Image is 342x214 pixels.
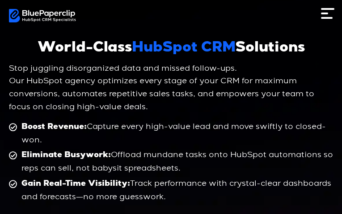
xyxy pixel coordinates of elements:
[319,8,337,26] div: Menu Toggle
[9,62,333,114] p: Stop juggling disorganized data and missed follow-ups. Our HubSpot agency optimizes every stage o...
[9,40,333,57] h1: World-Class Solutions
[19,120,334,147] span: Capture every high-value lead and move swiftly to closed-won.
[21,151,111,159] b: Eliminate Busywork:
[19,149,334,175] span: Offload mundane tasks onto HubSpot automations so reps can sell, not babysit spreadsheets.
[132,42,236,56] span: HubSpot CRM
[21,123,87,131] b: Boost Revenue:
[21,180,130,188] b: Gain Real-Time Visibility:
[9,9,76,22] img: BluePaperClip Logo White
[19,177,334,204] span: Track performance with crystal-clear dashboards and forecasts—no more guesswork.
